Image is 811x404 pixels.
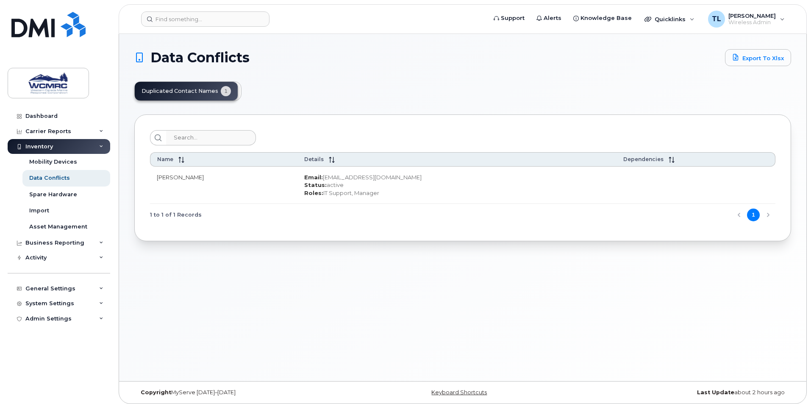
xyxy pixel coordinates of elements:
strong: Copyright [141,389,171,396]
div: about 2 hours ago [572,389,791,396]
input: Search... [166,130,256,145]
button: Page 1 [747,209,760,221]
li: active [304,181,610,189]
a: [PERSON_NAME] [157,174,204,181]
span: Details [304,156,324,162]
li: [EMAIL_ADDRESS][DOMAIN_NAME] [304,173,610,181]
a: Keyboard Shortcuts [431,389,487,396]
strong: Last Update [697,389,734,396]
strong: Roles: [304,189,323,196]
span: Dependencies [623,156,664,162]
li: IT Support, Manager [304,189,610,197]
strong: Email: [304,174,323,181]
strong: Status: [304,181,327,188]
span: 1 to 1 of 1 Records [150,209,202,221]
div: MyServe [DATE]–[DATE] [134,389,353,396]
span: Name [157,156,173,162]
span: Data Conflicts [150,51,250,64]
a: Export to Xlsx [725,49,791,66]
